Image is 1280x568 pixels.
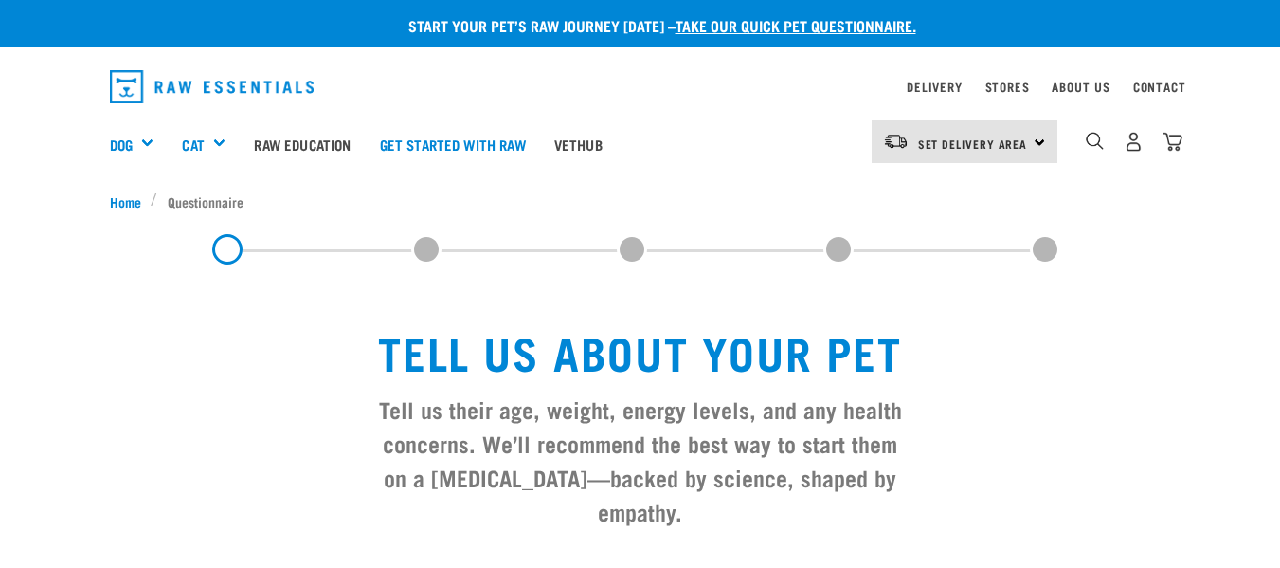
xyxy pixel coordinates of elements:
img: home-icon-1@2x.png [1086,132,1104,150]
span: Set Delivery Area [918,140,1028,147]
img: Raw Essentials Logo [110,70,315,103]
a: About Us [1052,83,1109,90]
img: home-icon@2x.png [1163,132,1182,152]
a: Vethub [540,106,617,182]
nav: dropdown navigation [95,63,1186,111]
a: Delivery [907,83,962,90]
a: Stores [985,83,1030,90]
img: user.png [1124,132,1144,152]
a: Dog [110,134,133,156]
h3: Tell us their age, weight, energy levels, and any health concerns. We’ll recommend the best way t... [371,392,910,528]
a: Home [110,192,152,211]
a: take our quick pet questionnaire. [676,21,916,29]
a: Raw Education [240,106,365,182]
a: Contact [1133,83,1186,90]
nav: breadcrumbs [110,192,1171,211]
h1: Tell us about your pet [371,325,910,376]
span: Home [110,192,141,211]
a: Cat [182,134,204,156]
a: Get started with Raw [366,106,540,182]
img: van-moving.png [883,133,909,150]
